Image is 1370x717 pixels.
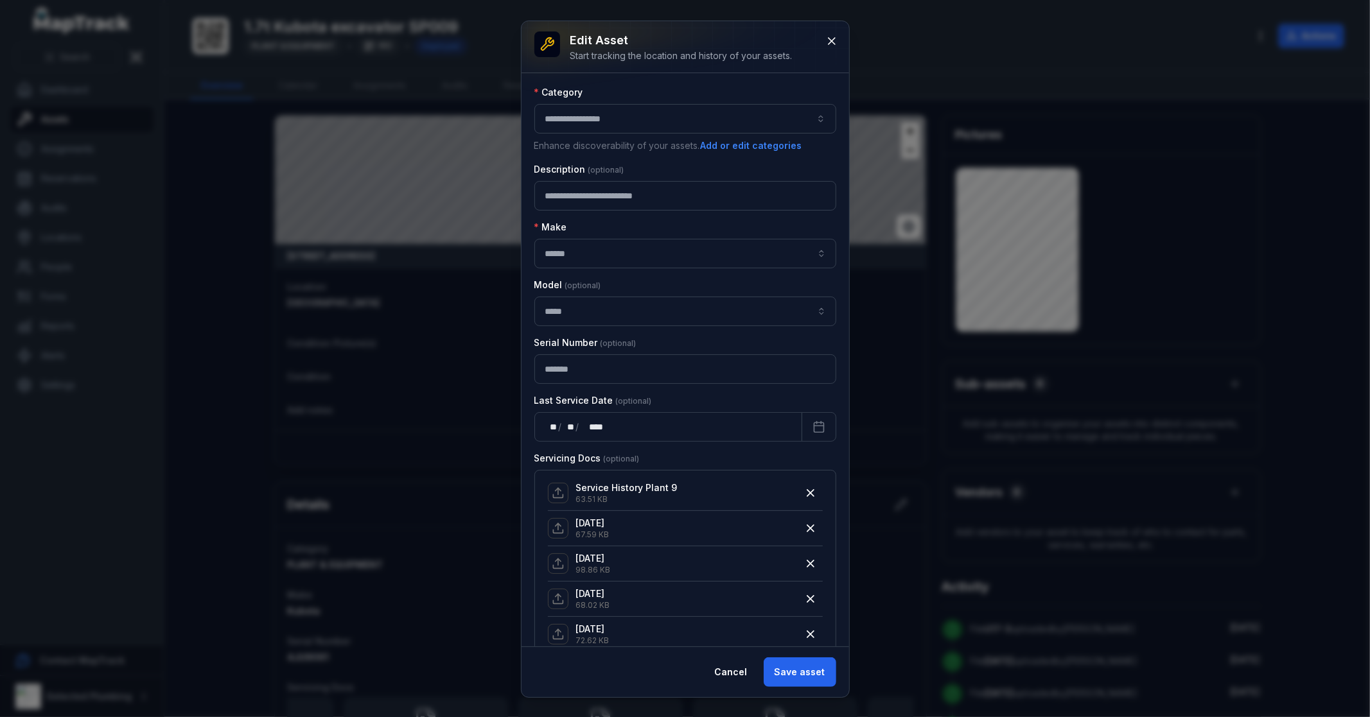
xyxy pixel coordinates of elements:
[534,452,640,465] label: Servicing Docs
[575,420,580,433] div: /
[580,420,604,433] div: year,
[576,635,610,646] p: 72.62 KB
[576,530,610,540] p: 67.59 KB
[764,657,836,687] button: Save asset
[704,657,759,687] button: Cancel
[534,279,601,291] label: Model
[576,623,610,635] p: [DATE]
[802,412,836,442] button: Calendar
[576,481,678,494] p: Service History Plant 9
[534,221,567,234] label: Make
[700,139,803,153] button: Add or edit categories
[534,139,836,153] p: Enhance discoverability of your assets.
[576,587,610,600] p: [DATE]
[534,86,583,99] label: Category
[570,31,793,49] h3: Edit asset
[545,420,558,433] div: day,
[576,517,610,530] p: [DATE]
[558,420,563,433] div: /
[576,552,611,565] p: [DATE]
[576,565,611,575] p: 98.86 KB
[534,336,637,349] label: Serial Number
[534,239,836,268] input: asset-edit:cf[09246113-4bcc-4687-b44f-db17154807e5]-label
[534,297,836,326] input: asset-edit:cf[68832b05-6ea9-43b4-abb7-d68a6a59beaf]-label
[534,163,624,176] label: Description
[534,394,652,407] label: Last Service Date
[576,600,610,610] p: 68.02 KB
[576,494,678,505] p: 63.51 KB
[563,420,575,433] div: month,
[570,49,793,62] div: Start tracking the location and history of your assets.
